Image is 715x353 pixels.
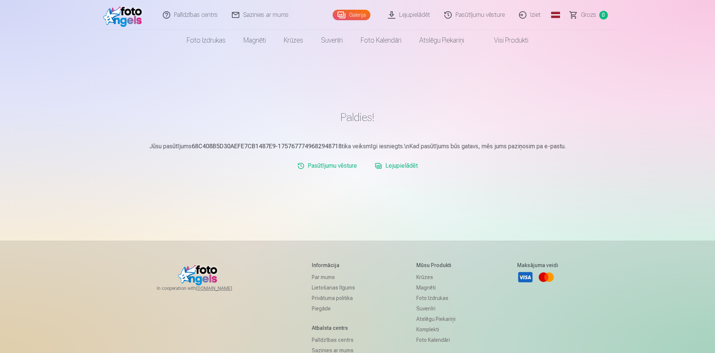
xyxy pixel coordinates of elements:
[416,314,456,324] a: Atslēgu piekariņi
[157,285,250,291] span: In cooperation with
[517,269,534,285] a: Visa
[416,303,456,314] a: Suvenīri
[416,261,456,269] h5: Mūsu produkti
[416,335,456,345] a: Foto kalendāri
[312,272,355,282] a: Par mums
[140,142,576,151] p: Jūsu pasūtījums tika veiksmīgi iesniegts.\nKad pasūtījums būs gatavs, mēs jums paziņosim pa e-pastu.
[312,303,355,314] a: Piegāde
[178,30,234,51] a: Foto izdrukas
[372,158,421,173] a: Lejupielādēt
[312,282,355,293] a: Lietošanas līgums
[140,111,576,124] h1: Paldies!
[234,30,275,51] a: Magnēti
[416,293,456,303] a: Foto izdrukas
[416,282,456,293] a: Magnēti
[275,30,312,51] a: Krūzes
[538,269,554,285] a: Mastercard
[581,10,596,19] span: Grozs
[192,143,342,150] b: 68C408B5D30AEFE7CB1487E9-1757677749682948718
[312,30,352,51] a: Suvenīri
[517,261,558,269] h5: Maksājuma veidi
[294,158,360,173] a: Pasūtījumu vēsture
[410,30,473,51] a: Atslēgu piekariņi
[312,335,355,345] a: Palīdzības centrs
[103,3,146,27] img: /fa1
[333,10,370,20] a: Galerija
[352,30,410,51] a: Foto kalendāri
[416,272,456,282] a: Krūzes
[473,30,537,51] a: Visi produkti
[416,324,456,335] a: Komplekti
[599,11,608,19] span: 0
[312,293,355,303] a: Privātuma politika
[312,324,355,332] h5: Atbalsta centrs
[312,261,355,269] h5: Informācija
[196,285,250,291] a: [DOMAIN_NAME]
